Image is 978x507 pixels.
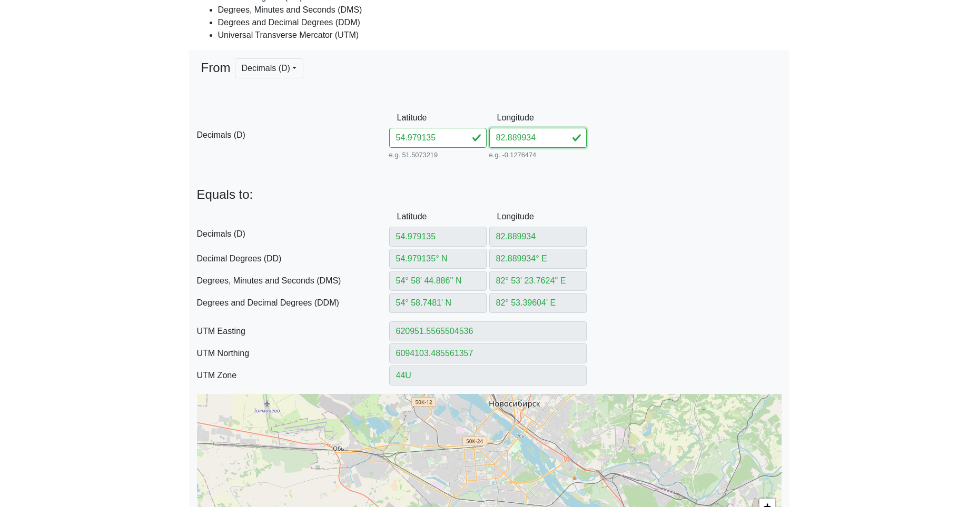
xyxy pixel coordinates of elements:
[189,366,389,386] label: UTM Zone
[201,58,231,104] span: From
[218,16,782,29] li: Degrees and Decimal Degrees (DDM)
[197,275,389,287] span: Degrees, Minutes and Seconds (DMS)
[389,207,422,227] label: Latitude
[489,108,522,128] label: Longitude
[218,4,782,16] li: Degrees, Minutes and Seconds (DMS)
[197,187,782,202] p: Equals to:
[389,150,487,160] small: e.g. 51.5073219
[197,297,389,309] span: Degrees and Decimal Degrees (DDM)
[489,150,587,160] small: e.g. -0.1276474
[189,321,389,341] label: UTM Easting
[197,228,389,240] span: Decimals (D)
[489,207,522,227] label: Longitude
[197,252,389,265] span: Decimal Degrees (DD)
[389,108,422,128] label: Latitude
[189,343,389,363] label: UTM Northing
[235,58,304,78] button: Decimals (D)
[218,29,782,42] li: Universal Transverse Mercator (UTM)
[197,129,389,141] span: Decimals (D)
